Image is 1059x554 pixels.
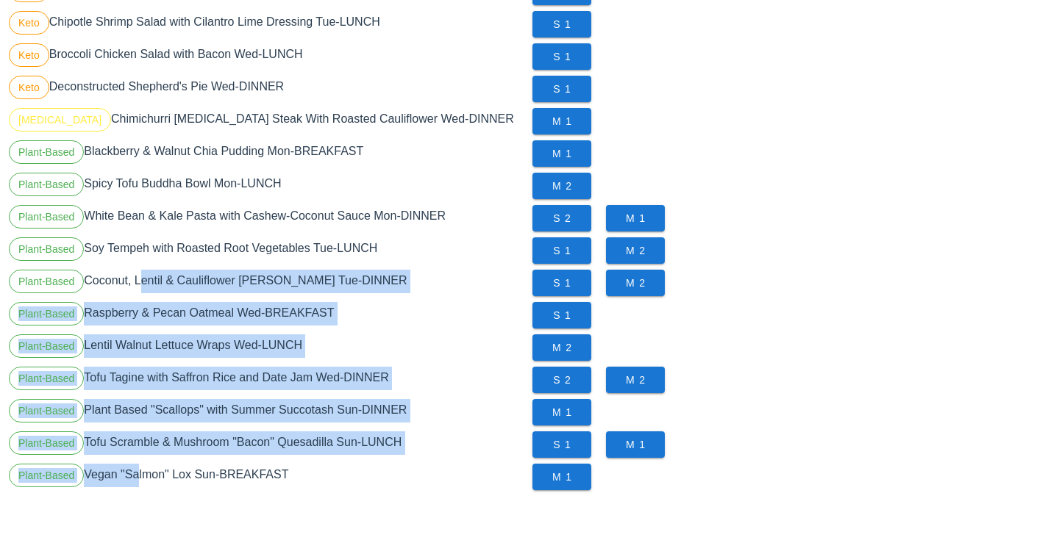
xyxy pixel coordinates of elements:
[532,367,591,393] button: S 2
[606,270,665,296] button: M 2
[6,364,529,396] div: Tofu Tagine with Saffron Rice and Date Jam Wed-DINNER
[6,8,529,40] div: Chipotle Shrimp Salad with Cilantro Lime Dressing Tue-LUNCH
[532,173,591,199] button: M 2
[544,374,580,386] span: S 2
[544,115,580,127] span: M 1
[532,334,591,361] button: M 2
[606,205,665,231] button: M 1
[618,245,653,256] span: M 2
[18,432,74,454] span: Plant-Based
[18,367,74,389] span: Plant-Based
[544,245,580,256] span: S 1
[606,367,665,393] button: M 2
[6,331,529,364] div: Lentil Walnut Lettuce Wraps Wed-LUNCH
[18,400,74,422] span: Plant-Based
[532,270,591,296] button: S 1
[18,303,74,325] span: Plant-Based
[532,76,591,102] button: S 1
[544,277,580,289] span: S 1
[6,137,529,170] div: Blackberry & Walnut Chia Pudding Mon-BREAKFAST
[532,108,591,134] button: M 1
[6,202,529,234] div: White Bean & Kale Pasta with Cashew-Coconut Sauce Mon-DINNER
[532,140,591,167] button: M 1
[532,237,591,264] button: S 1
[18,109,101,131] span: [MEDICAL_DATA]
[544,18,580,30] span: S 1
[18,12,40,34] span: Keto
[18,44,40,66] span: Keto
[532,399,591,425] button: M 1
[18,238,74,260] span: Plant-Based
[6,461,529,493] div: Vegan "Salmon" Lox Sun-BREAKFAST
[6,299,529,331] div: Raspberry & Pecan Oatmeal Wed-BREAKFAST
[18,76,40,98] span: Keto
[18,206,74,228] span: Plant-Based
[6,40,529,73] div: Broccoli Chicken Salad with Bacon Wed-LUNCH
[18,141,74,163] span: Plant-Based
[532,43,591,70] button: S 1
[544,148,580,159] span: M 1
[532,302,591,328] button: S 1
[618,439,653,450] span: M 1
[544,212,580,224] span: S 2
[6,105,529,137] div: Chimichurri [MEDICAL_DATA] Steak With Roasted Cauliflower Wed-DINNER
[6,428,529,461] div: Tofu Scramble & Mushroom "Bacon" Quesadilla Sun-LUNCH
[6,267,529,299] div: Coconut, Lentil & Cauliflower [PERSON_NAME] Tue-DINNER
[6,73,529,105] div: Deconstructed Shepherd's Pie Wed-DINNER
[532,464,591,490] button: M 1
[544,51,580,62] span: S 1
[6,234,529,267] div: Soy Tempeh with Roasted Root Vegetables Tue-LUNCH
[532,431,591,458] button: S 1
[544,471,580,483] span: M 1
[544,439,580,450] span: S 1
[544,342,580,353] span: M 2
[532,205,591,231] button: S 2
[544,180,580,192] span: M 2
[606,237,665,264] button: M 2
[6,396,529,428] div: Plant Based "Scallops" with Summer Succotash Sun-DINNER
[18,335,74,357] span: Plant-Based
[618,212,653,224] span: M 1
[544,406,580,418] span: M 1
[532,11,591,37] button: S 1
[618,277,653,289] span: M 2
[18,173,74,195] span: Plant-Based
[544,309,580,321] span: S 1
[6,170,529,202] div: Spicy Tofu Buddha Bowl Mon-LUNCH
[18,270,74,292] span: Plant-Based
[606,431,665,458] button: M 1
[618,374,653,386] span: M 2
[544,83,580,95] span: S 1
[18,464,74,486] span: Plant-Based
